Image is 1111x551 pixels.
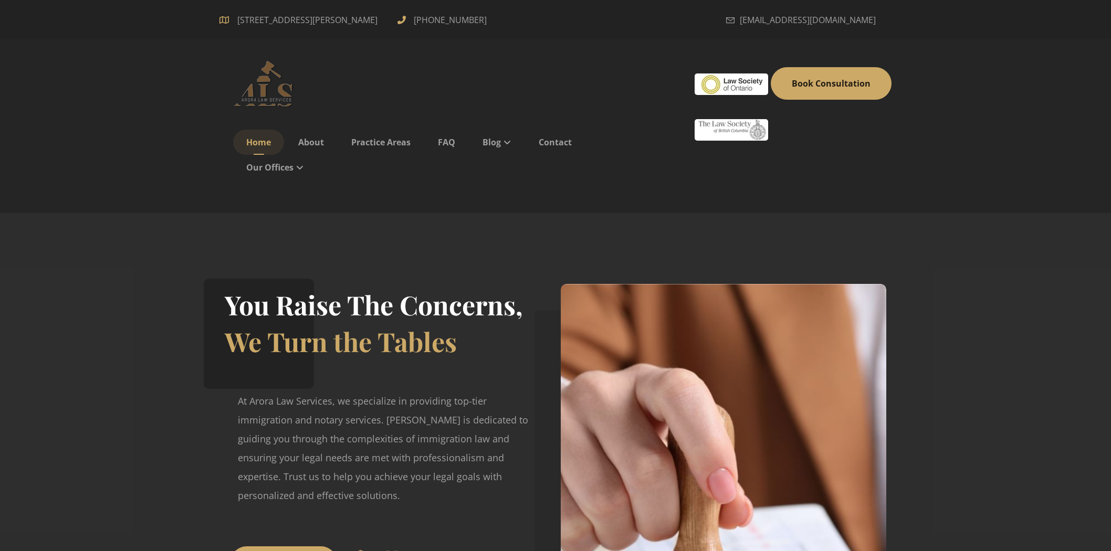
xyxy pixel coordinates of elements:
span: About [298,136,324,148]
span: Book Consultation [792,78,871,89]
span: [EMAIL_ADDRESS][DOMAIN_NAME] [740,12,876,28]
a: Practice Areas [338,130,424,155]
span: Practice Areas [351,136,411,148]
span: Contact [539,136,572,148]
a: About [285,130,337,155]
a: Our Offices [233,155,317,180]
span: Blog [483,136,501,148]
a: Blog [469,130,525,155]
a: FAQ [425,130,468,155]
span: We Turn the Tables [225,324,457,359]
p: At Arora Law Services, we specialize in providing top-tier immigration and notary services. [PERS... [238,391,537,505]
span: Home [246,136,271,148]
span: Our Offices [246,162,294,173]
span: [PHONE_NUMBER] [411,12,489,28]
h2: You Raise The Concerns, [225,287,523,323]
a: [STREET_ADDRESS][PERSON_NAME] [219,13,382,25]
img: # [695,73,768,95]
a: [PHONE_NUMBER] [397,13,489,25]
a: Contact [526,130,585,155]
a: Advocate (IN) | Barrister (CA) | Solicitor | Notary Public [219,60,314,107]
a: Home [233,130,284,155]
a: Book Consultation [771,67,892,100]
span: FAQ [438,136,455,148]
img: # [695,119,768,141]
span: [STREET_ADDRESS][PERSON_NAME] [233,12,382,28]
img: Arora Law Services [219,60,314,107]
